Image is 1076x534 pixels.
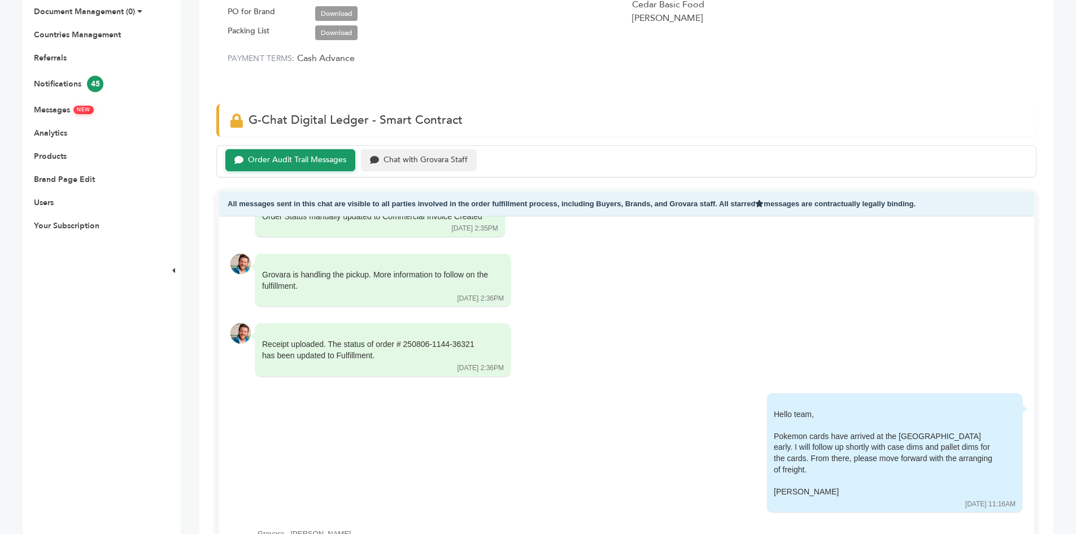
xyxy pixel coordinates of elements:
div: All messages sent in this chat are visible to all parties involved in the order fulfillment proce... [219,192,1034,217]
a: Countries Management [34,29,121,40]
a: Users [34,197,54,208]
label: PO for Brand [228,5,275,19]
a: Referrals [34,53,67,63]
div: [DATE] 2:35PM [451,224,498,233]
a: Download [315,25,358,40]
label: PAYMENT TERMS: [228,53,295,64]
div: Grovara is handling the pickup. More information to follow on the fulfillment. [262,270,488,292]
div: Chat with Grovara Staff [384,155,468,165]
span: G-Chat Digital Ledger - Smart Contract [249,112,463,128]
a: Your Subscription [34,220,99,231]
div: [PERSON_NAME] [774,487,1000,498]
div: [DATE] 2:36PM [458,294,504,303]
span: NEW [73,106,94,114]
div: Receipt uploaded. The status of order # 250806-1144-36321 has been updated to Fulfillment. [262,339,488,361]
a: MessagesNEW [34,105,94,115]
a: Document Management (0) [34,6,135,17]
div: Order Status manually updated to Commercial Invoice Created [262,211,482,223]
div: [DATE] 11:16AM [965,500,1016,509]
a: Brand Page Edit [34,174,95,185]
div: [PERSON_NAME] [632,11,1025,25]
a: Analytics [34,128,67,138]
span: Cash Advance [297,52,355,64]
span: 45 [87,76,103,92]
div: Hello team, [774,409,1000,498]
a: Products [34,151,67,162]
div: [DATE] 2:36PM [458,363,504,373]
div: Pokemon cards have arrived at the [GEOGRAPHIC_DATA] early. I will follow up shortly with case dim... [774,431,1000,475]
label: Packing List [228,24,269,38]
div: Order Audit Trail Messages [248,155,346,165]
a: Download [315,6,358,21]
a: Notifications45 [34,79,103,89]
